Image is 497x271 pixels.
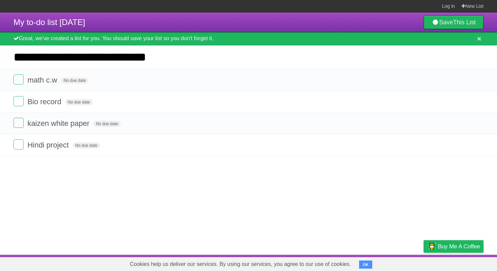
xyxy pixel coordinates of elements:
[359,261,372,269] button: OK
[392,256,407,269] a: Terms
[441,256,483,269] a: Suggest a feature
[14,74,24,85] label: Done
[27,141,70,149] span: Hindi project
[424,16,483,29] a: SaveThis List
[438,241,480,252] span: Buy me a coffee
[27,119,91,128] span: kaizen white paper
[93,121,121,127] span: No due date
[65,99,93,105] span: No due date
[61,77,88,84] span: No due date
[14,96,24,106] label: Done
[73,142,100,149] span: No due date
[27,97,63,106] span: Bio record
[424,240,483,253] a: Buy me a coffee
[415,256,432,269] a: Privacy
[427,241,436,252] img: Buy me a coffee
[14,118,24,128] label: Done
[453,19,476,26] b: This List
[356,256,383,269] a: Developers
[334,256,348,269] a: About
[123,257,358,271] span: Cookies help us deliver our services. By using our services, you agree to our use of cookies.
[27,76,59,84] span: math c.w
[14,18,85,27] span: My to-do list [DATE]
[14,139,24,150] label: Done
